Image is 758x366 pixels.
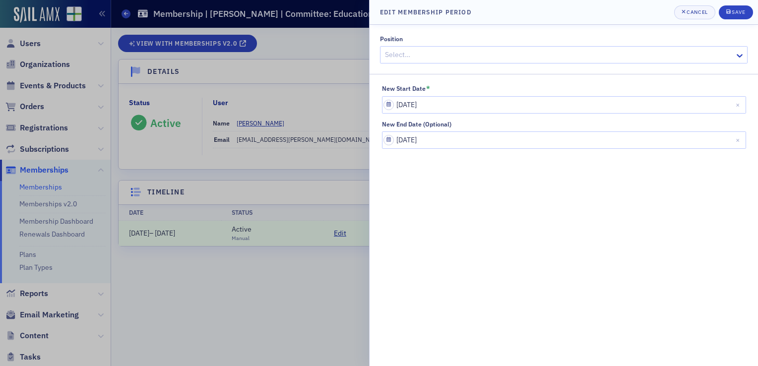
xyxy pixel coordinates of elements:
[380,7,471,16] h4: Edit Membership Period
[382,96,746,114] input: MM/DD/YYYY
[426,85,430,92] abbr: This field is required
[382,131,746,149] input: MM/DD/YYYY
[382,85,426,92] div: New Start Date
[382,121,451,128] div: New End Date (Optional)
[380,35,403,43] div: Position
[732,9,745,15] div: Save
[674,5,715,19] button: Cancel
[719,5,753,19] button: Save
[687,9,707,15] div: Cancel
[733,131,746,149] button: Close
[733,96,746,114] button: Close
